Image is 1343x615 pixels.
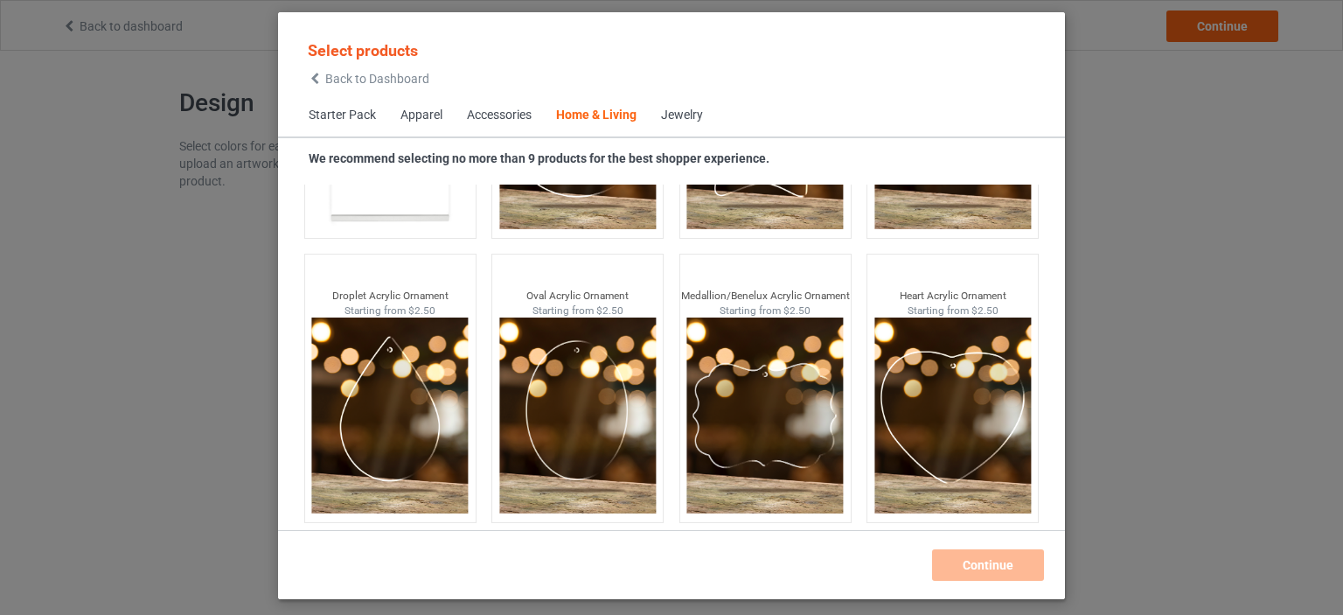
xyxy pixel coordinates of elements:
div: Starting from [867,304,1038,318]
span: $2.50 [596,304,623,317]
span: $2.50 [971,304,999,317]
span: Starter Pack [296,94,388,136]
span: $2.50 [783,304,811,317]
div: Accessories [467,107,532,124]
img: heart-thumbnail.png [874,318,1031,514]
div: Droplet Acrylic Ornament [305,289,476,304]
div: Oval Acrylic Ornament [492,289,663,304]
span: Select products [308,41,418,59]
div: Starting from [492,304,663,318]
img: medallion-thumbnail.png [687,318,844,514]
div: Starting from [680,304,851,318]
strong: We recommend selecting no more than 9 products for the best shopper experience. [309,151,769,165]
span: $2.50 [408,304,435,317]
div: Medallion/Benelux Acrylic Ornament [680,289,851,304]
img: oval-thumbnail.png [499,318,656,514]
div: Jewelry [661,107,703,124]
div: Home & Living [556,107,637,124]
img: drop-thumbnail.png [312,318,469,514]
div: Heart Acrylic Ornament [867,289,1038,304]
div: Starting from [305,304,476,318]
span: Back to Dashboard [325,72,429,86]
div: Apparel [400,107,442,124]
